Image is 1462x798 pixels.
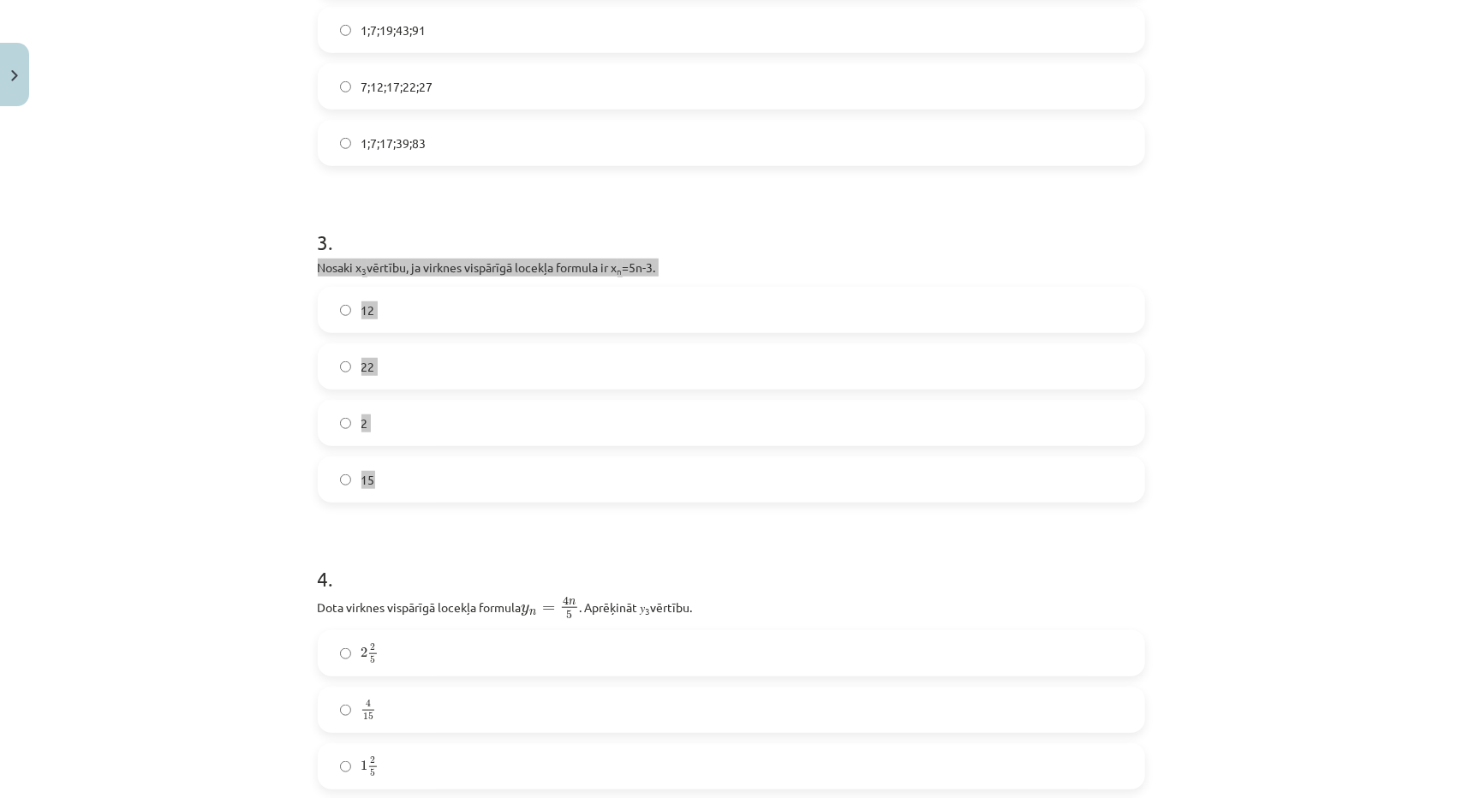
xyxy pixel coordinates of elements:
img: icon-close-lesson-0947bae3869378f0d4975bcd49f059093ad1ed9edebbc8119c70593378902aed.svg [11,70,18,81]
span: n [530,610,537,616]
span: 7;12;17;22;27 [361,78,433,96]
span: n [569,600,576,606]
span: 2 [371,757,376,765]
input: 15 [340,474,351,485]
sub: 3 [362,265,367,277]
span: 1;7;19;43;91 [361,21,427,39]
p: Dota virknes vispārīgā locekļa formula . Aprēķināt 𝑦 vērtību. [318,595,1145,620]
span: 5 [371,656,376,664]
span: 4 [366,700,371,708]
sub: n [618,265,623,277]
span: 22 [361,358,375,376]
input: 7;12;17;22;27 [340,81,351,92]
input: 22 [340,361,351,372]
span: 12 [361,301,375,319]
sub: 3 [645,604,650,617]
input: 2 [340,418,351,429]
input: 12 [340,305,351,316]
span: 2 [371,644,376,652]
h1: 4 . [318,537,1145,590]
span: 2 [361,647,368,658]
input: 1;7;19;43;91 [340,25,351,36]
span: 15 [361,471,375,489]
p: Nosaki x vērtību, ja virknes vispārīgā locekļa formula ir x =5n-3. [318,259,1145,277]
span: 5 [371,769,376,777]
span: y [522,604,530,616]
span: 5 [566,610,572,619]
span: 4 [563,597,569,606]
input: 1;7;17;39;83 [340,138,351,149]
span: 2 [361,414,368,432]
span: = [542,605,555,612]
span: 1 [361,760,368,771]
h1: 3 . [318,200,1145,253]
span: 15 [363,712,373,720]
span: 1;7;17;39;83 [361,134,427,152]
